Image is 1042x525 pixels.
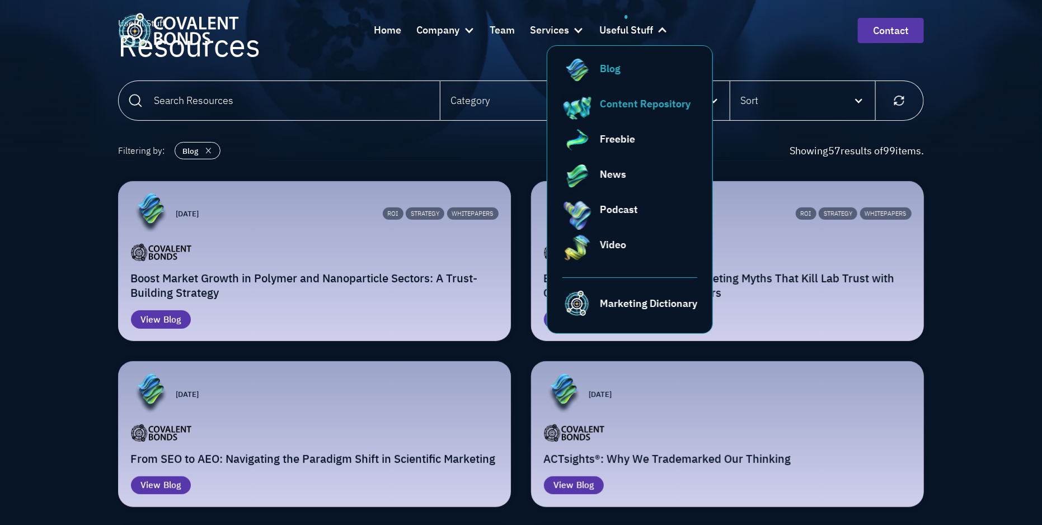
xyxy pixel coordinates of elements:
[176,208,199,219] p: [DATE]
[600,202,638,217] div: Podcast
[544,452,912,466] h2: ACTsights®: Why We Trademarked Our Thinking
[530,22,569,39] div: Services
[562,167,698,197] a: News
[562,288,593,318] img: Covalent Bonds Teal Favicon
[790,143,924,158] div: Showing results of items.
[600,296,697,311] div: Marketing Dictionary
[796,207,816,220] div: ROI
[562,131,698,162] a: Freebie
[440,81,585,120] div: Category
[202,143,215,159] img: close icon
[600,167,626,182] div: News
[131,271,499,301] h2: Boost Market Growth in Polymer and Nanoparticle Sectors: A Trust-Building Strategy
[131,452,499,466] h2: From SEO to AEO: Navigating the Paradigm Shift in Scientific Marketing
[562,237,698,267] a: Video
[562,277,698,318] a: Covalent Bonds Teal FaviconMarketing Dictionary
[860,207,912,220] div: Whitepapers
[141,479,161,492] div: View
[383,207,403,220] div: ROI
[562,61,698,91] a: Blog
[176,389,199,400] p: [DATE]
[544,271,912,301] h2: Boost Your ROI: 3 Scientific Marketing Myths That Kill Lab Trust with Cosmetics & Personal Care B...
[450,93,490,108] div: Category
[554,479,574,492] div: View
[118,13,239,47] img: Covalent Bonds White / Teal Logo
[600,96,691,111] div: Content Repository
[547,45,714,334] nav: Useful Stuff
[828,144,841,157] span: 57
[858,18,924,43] a: contact
[600,237,626,252] div: Video
[141,313,161,327] div: View
[576,479,594,492] div: Blog
[600,131,635,146] div: Freebie
[531,181,924,342] a: [DATE]ROIStrategyWhitepapersBoost Your ROI: 3 Scientific Marketing Myths That Kill Lab Trust with...
[118,13,239,47] a: home
[163,313,181,327] div: Blog
[183,145,199,157] div: Blog
[374,22,401,39] div: Home
[374,15,401,45] a: Home
[530,15,584,45] div: Services
[163,479,181,492] div: Blog
[406,207,444,220] div: Strategy
[841,395,1042,525] iframe: Chat Widget
[819,207,857,220] div: Strategy
[416,22,459,39] div: Company
[589,389,612,400] p: [DATE]
[600,61,621,76] div: Blog
[118,141,165,161] div: Filtering by:
[562,96,698,126] a: Content Repository
[531,361,924,507] a: [DATE]ACTsights®: Why We Trademarked Our ThinkingViewBlog
[118,361,511,507] a: [DATE]From SEO to AEO: Navigating the Paradigm Shift in Scientific MarketingViewBlog
[599,22,653,39] div: Useful Stuff
[118,181,511,342] a: [DATE]ROIStrategyWhitepapersBoost Market Growth in Polymer and Nanoparticle Sectors: A Trust-Buil...
[118,81,440,121] input: Search Resources
[416,15,475,45] div: Company
[730,81,875,120] div: Sort
[490,22,515,39] div: Team
[562,202,698,232] a: Podcast
[883,144,895,157] span: 99
[599,15,668,45] div: Useful Stuff
[447,207,499,220] div: Whitepapers
[490,15,515,45] a: Team
[740,93,758,108] div: Sort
